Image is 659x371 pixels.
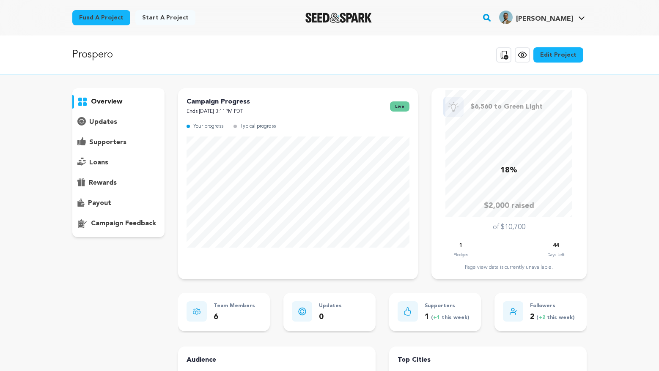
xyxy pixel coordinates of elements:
[187,355,367,365] h4: Audience
[516,16,573,22] span: [PERSON_NAME]
[500,164,517,177] p: 18%
[429,315,469,320] span: ( this week)
[72,217,165,230] button: campaign feedback
[530,301,574,311] p: Followers
[135,10,195,25] a: Start a project
[497,9,587,24] a: Tyler O.'s Profile
[72,136,165,149] button: supporters
[319,301,342,311] p: Updates
[433,315,442,320] span: +1
[535,315,574,320] span: ( this week)
[91,218,156,229] p: campaign feedback
[88,198,111,208] p: payout
[214,311,255,323] p: 6
[214,301,255,311] p: Team Members
[89,117,117,127] p: updates
[530,311,574,323] p: 2
[533,47,583,63] a: Edit Project
[240,122,276,131] p: Typical progress
[89,158,108,168] p: loans
[390,101,409,112] span: live
[72,176,165,190] button: rewards
[187,97,250,107] p: Campaign Progress
[89,137,126,147] p: supporters
[425,311,469,323] p: 1
[72,47,113,63] p: Prospero
[72,196,165,210] button: payout
[440,264,578,271] div: Page view data is currently unavailable.
[459,241,462,251] p: 1
[89,178,117,188] p: rewards
[425,301,469,311] p: Supporters
[553,241,559,251] p: 44
[499,11,513,24] img: 352d793b21321a02.png
[497,9,587,27] span: Tyler O.'s Profile
[319,311,342,323] p: 0
[72,10,130,25] a: Fund a project
[91,97,122,107] p: overview
[305,13,372,23] img: Seed&Spark Logo Dark Mode
[499,11,573,24] div: Tyler O.'s Profile
[398,355,578,365] h4: Top Cities
[547,251,564,259] p: Days Left
[187,107,250,117] p: Ends [DATE] 3:11PM PDT
[72,95,165,109] button: overview
[193,122,223,131] p: Your progress
[453,251,468,259] p: Pledges
[72,115,165,129] button: updates
[493,222,525,232] p: of $10,700
[72,156,165,169] button: loans
[538,315,547,320] span: +2
[305,13,372,23] a: Seed&Spark Homepage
